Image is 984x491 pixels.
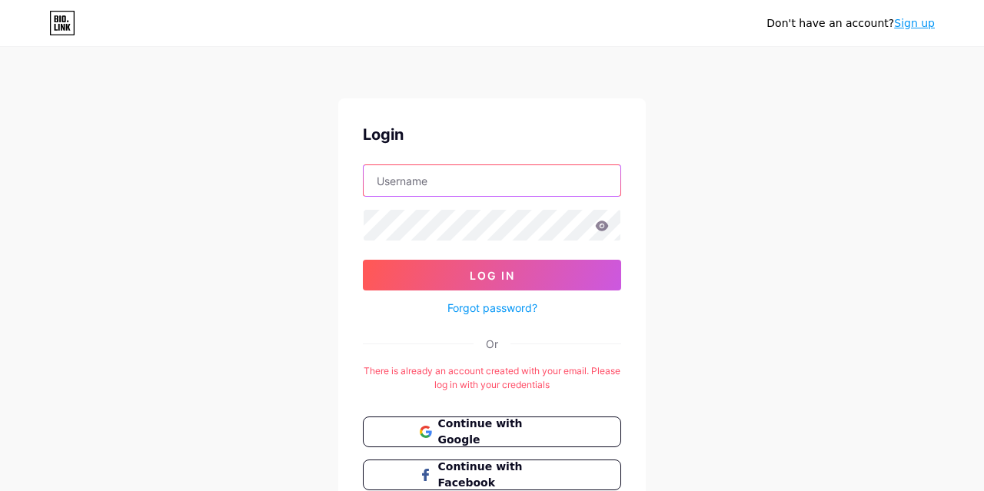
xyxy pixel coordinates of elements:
div: Don't have an account? [766,15,935,32]
div: There is already an account created with your email. Please log in with your credentials [363,364,621,392]
div: Or [486,336,498,352]
div: Login [363,123,621,146]
a: Forgot password? [447,300,537,316]
span: Continue with Facebook [438,459,565,491]
input: Username [364,165,620,196]
span: Continue with Google [438,416,565,448]
a: Sign up [894,17,935,29]
button: Continue with Google [363,416,621,447]
span: Log In [470,269,515,282]
button: Log In [363,260,621,290]
button: Continue with Facebook [363,459,621,490]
